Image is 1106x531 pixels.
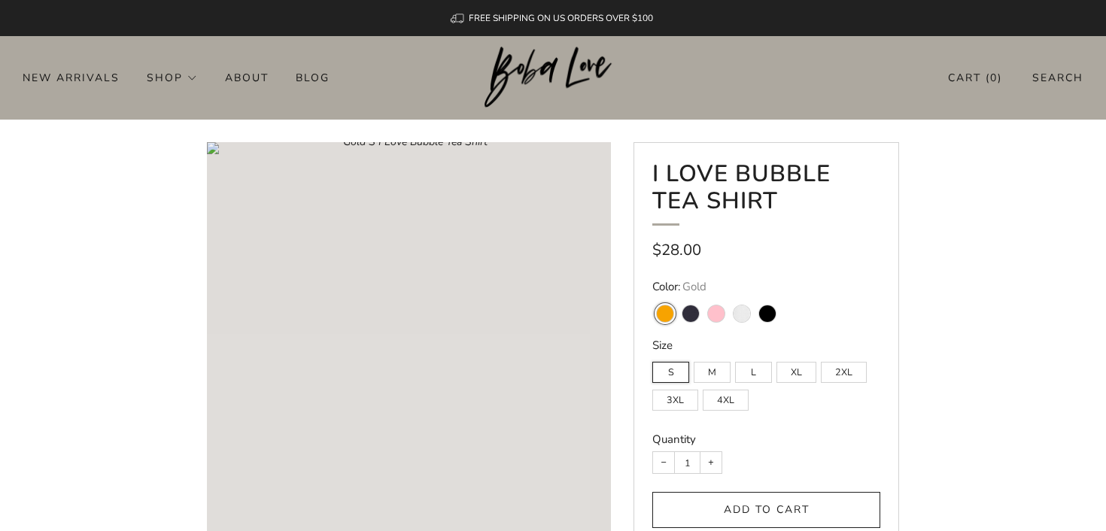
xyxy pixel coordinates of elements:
[23,65,120,90] a: New Arrivals
[225,65,269,90] a: About
[485,47,622,109] a: Boba Love
[485,47,622,108] img: Boba Love
[821,362,867,383] label: 2XL
[652,355,694,383] div: S
[653,452,674,473] button: Reduce item quantity by one
[821,355,871,383] div: 2XL
[652,239,701,260] span: $28.00
[708,305,725,322] variant-swatch: Pink
[469,12,653,24] span: FREE SHIPPING ON US ORDERS OVER $100
[735,362,772,383] label: L
[682,279,706,294] span: Gold
[948,65,1002,90] a: Cart
[147,65,198,90] a: Shop
[652,390,698,411] label: 3XL
[1032,65,1083,90] a: Search
[700,452,722,473] button: Increase item quantity by one
[652,492,880,528] button: Add to cart
[776,362,816,383] label: XL
[296,65,330,90] a: Blog
[694,355,735,383] div: M
[703,390,749,411] label: 4XL
[776,355,821,383] div: XL
[703,383,753,411] div: 4XL
[652,383,703,411] div: 3XL
[652,279,880,295] legend: Color:
[652,362,689,383] label: S
[694,362,731,383] label: M
[724,502,810,517] span: Add to cart
[652,432,696,447] label: Quantity
[652,338,880,353] legend: Size
[734,305,750,322] variant-swatch: White
[682,305,699,322] variant-swatch: Navy
[657,305,673,322] variant-swatch: Gold
[990,71,998,85] items-count: 0
[759,305,776,322] variant-swatch: Black
[735,355,776,383] div: L
[652,161,880,226] h1: I Love Bubble Tea Shirt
